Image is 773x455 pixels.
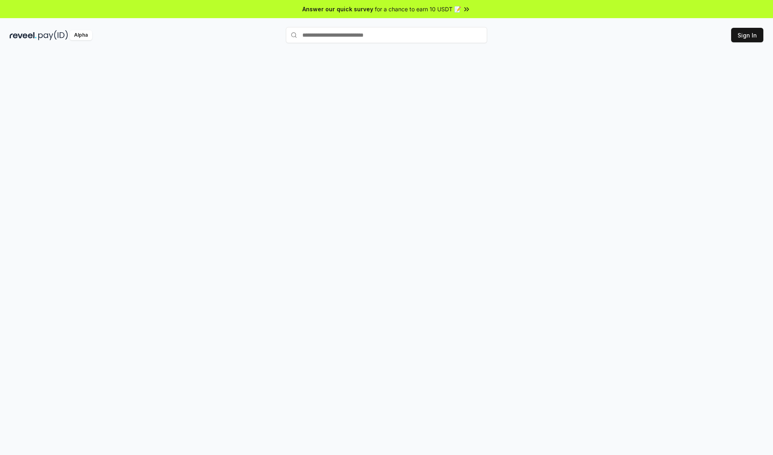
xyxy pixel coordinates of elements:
div: Alpha [70,30,92,40]
button: Sign In [731,28,763,42]
img: reveel_dark [10,30,37,40]
span: Answer our quick survey [302,5,373,13]
img: pay_id [38,30,68,40]
span: for a chance to earn 10 USDT 📝 [375,5,461,13]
